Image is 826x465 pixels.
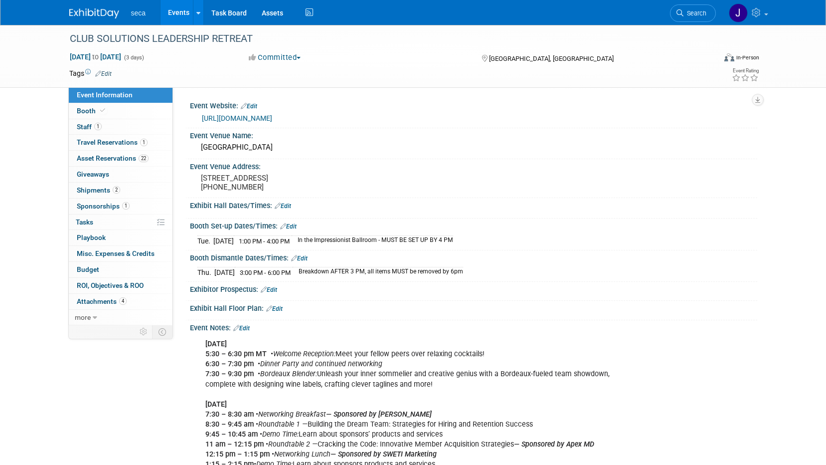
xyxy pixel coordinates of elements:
div: Event Venue Name: [190,128,757,141]
a: Search [670,4,716,22]
a: Booth [69,103,172,119]
span: seca [131,9,146,17]
a: Asset Reservations22 [69,151,172,166]
img: ExhibitDay [69,8,119,18]
a: ROI, Objectives & ROO [69,278,172,293]
b: — Sponsored by SWETI Marketing [330,450,437,459]
span: Giveaways [77,170,109,178]
a: Edit [233,325,250,332]
span: [DATE] [DATE] [69,52,122,61]
span: (3 days) [123,54,144,61]
a: Staff1 [69,119,172,135]
td: [DATE] [214,267,235,278]
a: Edit [95,70,112,77]
a: Playbook [69,230,172,245]
a: Edit [280,223,297,230]
div: Event Notes: [190,320,757,333]
div: Event Format [657,52,760,67]
td: Personalize Event Tab Strip [135,325,153,338]
td: In the Impressionist Ballroom - MUST BE SET UP BY 4 PM [292,235,453,246]
span: Playbook [77,233,106,241]
span: Shipments [77,186,120,194]
b: 9:45 – 10:45 am • [205,430,262,439]
span: 1 [140,139,148,146]
i: Dinner Party and continued networking [260,360,382,368]
span: 1 [94,123,102,130]
b: 11 am – 12:15 pm • [205,440,268,449]
span: 4 [119,297,127,305]
b: 7:30 – 9:30 pm • [205,370,260,378]
div: [GEOGRAPHIC_DATA] [197,140,750,155]
b: [DATE] [205,400,227,409]
span: 1:00 PM - 4:00 PM [239,237,290,245]
span: ROI, Objectives & ROO [77,281,144,289]
b: [DATE] [205,340,227,348]
b: 12:15 pm – 1:15 pm • [205,450,274,459]
td: [DATE] [213,235,234,246]
a: Misc. Expenses & Credits [69,246,172,261]
pre: [STREET_ADDRESS] [PHONE_NUMBER] [201,174,415,192]
div: Booth Dismantle Dates/Times: [190,250,757,263]
div: Exhibit Hall Dates/Times: [190,198,757,211]
span: Attachments [77,297,127,305]
a: [URL][DOMAIN_NAME] [202,114,272,122]
span: Budget [77,265,99,273]
div: Exhibit Hall Floor Plan: [190,301,757,314]
span: Asset Reservations [77,154,149,162]
span: Travel Reservations [77,138,148,146]
span: Event Information [77,91,133,99]
i: Booth reservation complete [100,108,105,113]
a: Edit [261,286,277,293]
span: Misc. Expenses & Credits [77,249,155,257]
a: Shipments2 [69,183,172,198]
b: 5:30 – 6:30 pm MT • [205,350,273,358]
div: Event Website: [190,98,757,111]
span: Search [683,9,706,17]
span: to [91,53,100,61]
a: Edit [275,203,291,210]
i: Welcome Reception: [273,350,335,358]
div: CLUB SOLUTIONS LEADERSHIP RETREAT [66,30,701,48]
i: Bordeaux Blender: [260,370,317,378]
a: Sponsorships1 [69,199,172,214]
td: Toggle Event Tabs [152,325,172,338]
span: 3:00 PM - 6:00 PM [240,269,291,276]
button: Committed [245,52,305,63]
a: Edit [241,103,257,110]
i: Networking Breakfast [258,410,432,419]
div: Event Rating [732,68,759,73]
div: Exhibitor Prospectus: [190,282,757,295]
span: Sponsorships [77,202,130,210]
span: 2 [113,186,120,194]
b: 6:30 – 7:30 pm • [205,360,260,368]
a: Giveaways [69,167,172,182]
td: Tue. [197,235,213,246]
a: Tasks [69,215,172,230]
b: 7:30 – 8:30 am • [205,410,258,419]
i: Roundtable 1 — [258,420,308,429]
span: Staff [77,123,102,131]
b: 8:30 – 9:45 am • [205,420,258,429]
span: 1 [122,202,130,210]
div: Booth Set-up Dates/Times: [190,219,757,232]
td: Breakdown AFTER 3 PM, all items MUST be removed by 6pm [293,267,463,278]
span: Booth [77,107,107,115]
span: Tasks [76,218,93,226]
a: Budget [69,262,172,277]
span: more [75,313,91,321]
div: Event Venue Address: [190,159,757,172]
i: Networking Lunch [274,450,437,459]
td: Tags [69,68,112,78]
a: Edit [266,305,283,312]
a: Event Information [69,87,172,103]
span: [GEOGRAPHIC_DATA], [GEOGRAPHIC_DATA] [489,55,614,62]
b: — Sponsored by Apex MD [514,440,594,449]
b: — Sponsored by [PERSON_NAME] [326,410,432,419]
i: Demo Time: [262,430,299,439]
img: Format-Inperson.png [724,53,734,61]
i: Roundtable 2 — [268,440,318,449]
a: Attachments4 [69,294,172,309]
a: Travel Reservations1 [69,135,172,150]
a: Edit [291,255,308,262]
td: Thu. [197,267,214,278]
